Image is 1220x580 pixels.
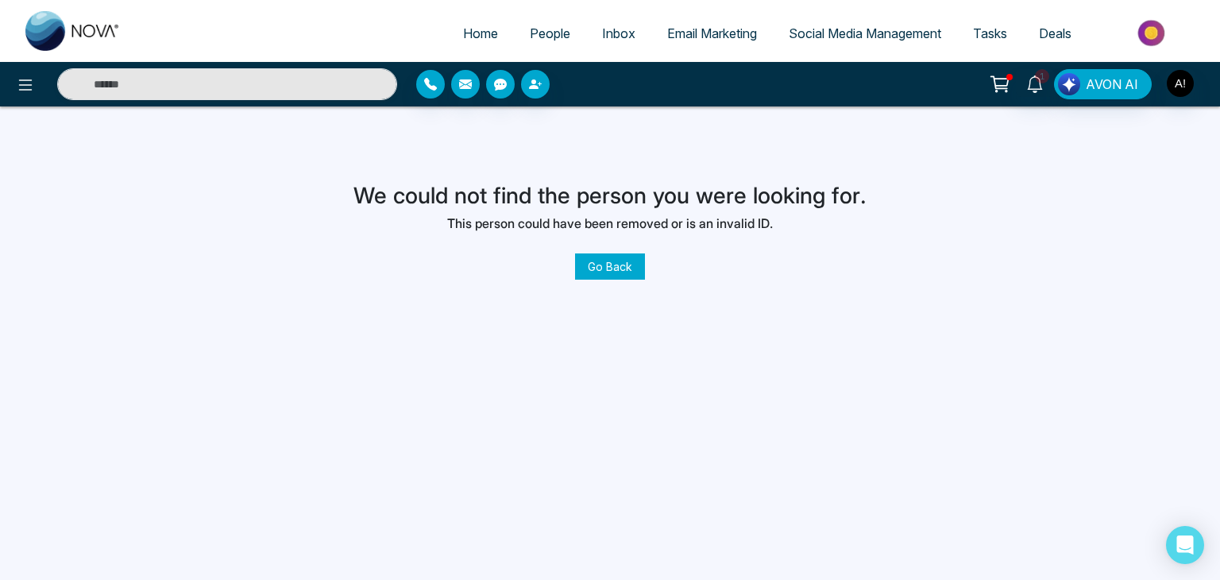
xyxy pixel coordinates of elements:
a: Tasks [957,18,1023,48]
a: 1 [1016,69,1054,97]
a: Inbox [586,18,651,48]
h3: We could not find the person you were looking for. [353,183,867,210]
span: AVON AI [1086,75,1138,94]
a: Email Marketing [651,18,773,48]
span: Deals [1039,25,1071,41]
img: Lead Flow [1058,73,1080,95]
span: Email Marketing [667,25,757,41]
img: Market-place.gif [1095,15,1210,51]
a: Home [447,18,514,48]
div: Open Intercom Messenger [1166,526,1204,564]
img: User Avatar [1167,70,1194,97]
h6: This person could have been removed or is an invalid ID. [353,216,867,231]
a: Go Back [575,253,645,280]
span: Tasks [973,25,1007,41]
a: Deals [1023,18,1087,48]
button: AVON AI [1054,69,1152,99]
a: People [514,18,586,48]
span: Inbox [602,25,635,41]
span: People [530,25,570,41]
img: Nova CRM Logo [25,11,121,51]
span: Home [463,25,498,41]
span: Social Media Management [789,25,941,41]
span: 1 [1035,69,1049,83]
a: Social Media Management [773,18,957,48]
